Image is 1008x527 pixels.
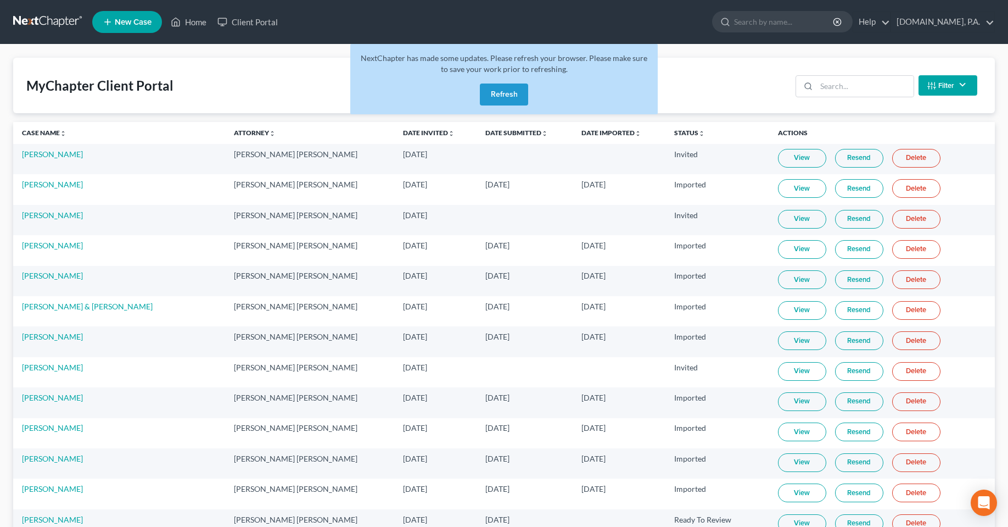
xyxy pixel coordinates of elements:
[835,331,883,350] a: Resend
[485,302,509,311] span: [DATE]
[665,448,769,479] td: Imported
[212,12,283,32] a: Client Portal
[892,453,940,472] a: Delete
[22,393,83,402] a: [PERSON_NAME]
[892,362,940,381] a: Delete
[225,448,394,479] td: [PERSON_NAME] [PERSON_NAME]
[674,129,705,137] a: Statusunfold_more
[665,418,769,448] td: Imported
[225,326,394,357] td: [PERSON_NAME] [PERSON_NAME]
[581,393,606,402] span: [DATE]
[698,130,705,137] i: unfold_more
[581,302,606,311] span: [DATE]
[892,179,940,198] a: Delete
[835,210,883,229] a: Resend
[541,130,548,137] i: unfold_more
[665,174,769,204] td: Imported
[225,296,394,326] td: [PERSON_NAME] [PERSON_NAME]
[485,271,509,280] span: [DATE]
[769,122,995,144] th: Actions
[835,179,883,198] a: Resend
[971,490,997,516] div: Open Intercom Messenger
[485,180,509,189] span: [DATE]
[581,332,606,341] span: [DATE]
[403,271,427,280] span: [DATE]
[665,357,769,387] td: Invited
[403,393,427,402] span: [DATE]
[403,484,427,493] span: [DATE]
[665,144,769,174] td: Invited
[60,130,66,137] i: unfold_more
[403,332,427,341] span: [DATE]
[448,130,455,137] i: unfold_more
[225,357,394,387] td: [PERSON_NAME] [PERSON_NAME]
[734,12,835,32] input: Search by name...
[665,387,769,418] td: Imported
[403,302,427,311] span: [DATE]
[225,418,394,448] td: [PERSON_NAME] [PERSON_NAME]
[22,180,83,189] a: [PERSON_NAME]
[919,75,977,96] button: Filter
[22,515,83,524] a: [PERSON_NAME]
[835,149,883,168] a: Resend
[835,362,883,381] a: Resend
[835,484,883,502] a: Resend
[225,387,394,418] td: [PERSON_NAME] [PERSON_NAME]
[581,271,606,280] span: [DATE]
[22,454,83,463] a: [PERSON_NAME]
[835,270,883,289] a: Resend
[892,423,940,441] a: Delete
[403,180,427,189] span: [DATE]
[892,149,940,168] a: Delete
[892,331,940,350] a: Delete
[778,149,826,168] a: View
[403,210,427,220] span: [DATE]
[892,240,940,259] a: Delete
[581,180,606,189] span: [DATE]
[403,241,427,250] span: [DATE]
[778,210,826,229] a: View
[891,12,994,32] a: [DOMAIN_NAME], P.A.
[778,453,826,472] a: View
[835,301,883,320] a: Resend
[853,12,890,32] a: Help
[234,129,276,137] a: Attorneyunfold_more
[485,484,509,493] span: [DATE]
[665,266,769,296] td: Imported
[480,84,528,106] button: Refresh
[892,270,940,289] a: Delete
[403,423,427,432] span: [DATE]
[778,484,826,502] a: View
[403,129,455,137] a: Date Invitedunfold_more
[22,210,83,220] a: [PERSON_NAME]
[403,454,427,463] span: [DATE]
[403,515,427,524] span: [DATE]
[892,392,940,411] a: Delete
[225,479,394,509] td: [PERSON_NAME] [PERSON_NAME]
[665,235,769,265] td: Imported
[22,302,153,311] a: [PERSON_NAME] & [PERSON_NAME]
[269,130,276,137] i: unfold_more
[225,174,394,204] td: [PERSON_NAME] [PERSON_NAME]
[635,130,641,137] i: unfold_more
[816,76,914,97] input: Search...
[835,453,883,472] a: Resend
[403,363,427,372] span: [DATE]
[665,479,769,509] td: Imported
[778,331,826,350] a: View
[581,129,641,137] a: Date Importedunfold_more
[485,393,509,402] span: [DATE]
[778,240,826,259] a: View
[22,271,83,280] a: [PERSON_NAME]
[485,515,509,524] span: [DATE]
[403,149,427,159] span: [DATE]
[115,18,152,26] span: New Case
[361,53,647,74] span: NextChapter has made some updates. Please refresh your browser. Please make sure to save your wor...
[225,144,394,174] td: [PERSON_NAME] [PERSON_NAME]
[581,423,606,432] span: [DATE]
[22,332,83,341] a: [PERSON_NAME]
[835,240,883,259] a: Resend
[892,484,940,502] a: Delete
[225,205,394,235] td: [PERSON_NAME] [PERSON_NAME]
[22,484,83,493] a: [PERSON_NAME]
